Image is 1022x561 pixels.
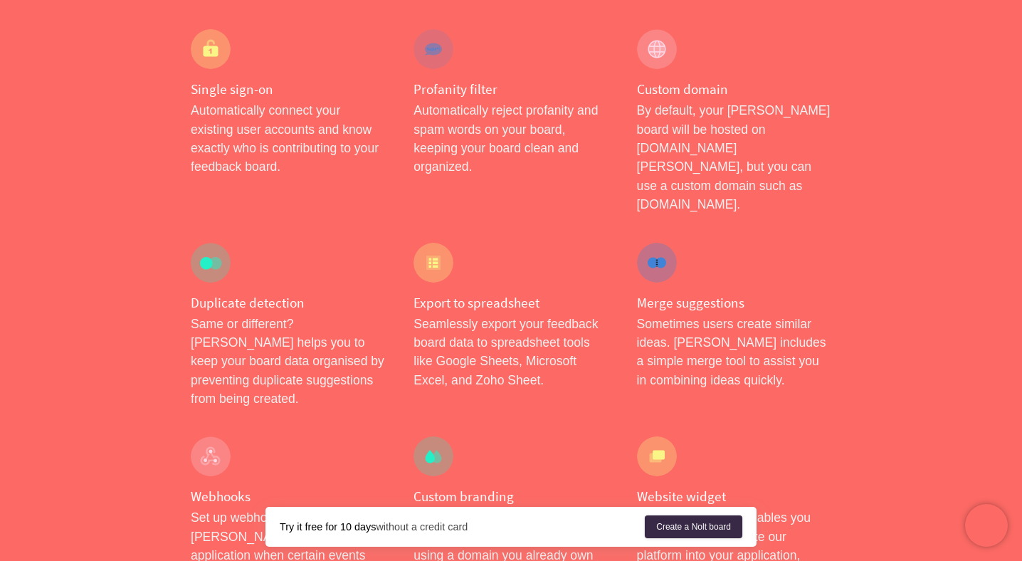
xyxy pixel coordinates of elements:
[191,80,385,98] h4: Single sign-on
[637,80,831,98] h4: Custom domain
[413,80,608,98] h4: Profanity filter
[637,294,831,312] h4: Merge suggestions
[191,101,385,177] p: Automatically connect your existing user accounts and know exactly who is contributing to your fe...
[191,488,385,505] h4: Webhooks
[645,515,742,538] a: Create a Nolt board
[191,315,385,409] p: Same or different? [PERSON_NAME] helps you to keep your board data organised by preventing duplic...
[637,488,831,505] h4: Website widget
[637,101,831,214] p: By default, your [PERSON_NAME] board will be hosted on [DOMAIN_NAME][PERSON_NAME], but you can us...
[191,294,385,312] h4: Duplicate detection
[637,315,831,390] p: Sometimes users create similar ideas. [PERSON_NAME] includes a simple merge tool to assist you in...
[413,294,608,312] h4: Export to spreadsheet
[280,520,645,534] div: without a credit card
[413,488,608,505] h4: Custom branding
[413,315,608,390] p: Seamlessly export your feedback board data to spreadsheet tools like Google Sheets, Microsoft Exc...
[413,101,608,177] p: Automatically reject profanity and spam words on your board, keeping your board clean and organized.
[965,504,1008,547] iframe: Chatra live chat
[280,521,376,533] strong: Try it free for 10 days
